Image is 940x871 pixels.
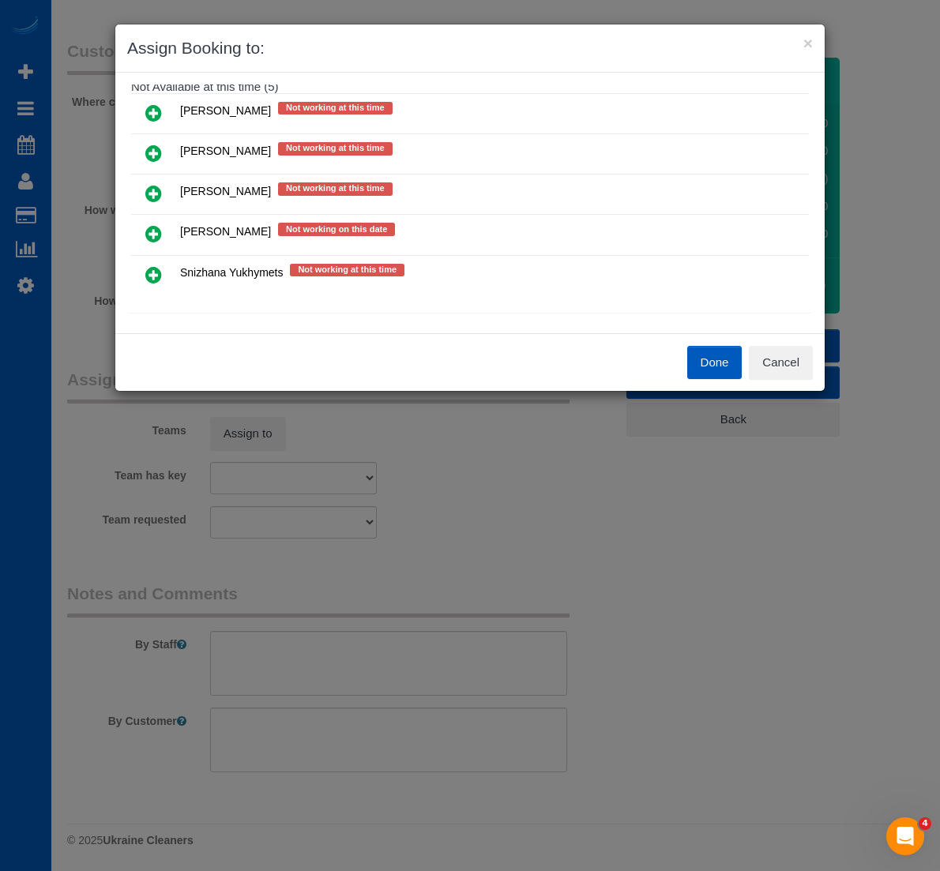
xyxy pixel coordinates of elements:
[180,186,271,198] span: [PERSON_NAME]
[180,266,284,279] span: Snizhana Yukhymets
[180,145,271,158] span: [PERSON_NAME]
[687,346,743,379] button: Done
[803,35,813,51] button: ×
[180,104,271,117] span: [PERSON_NAME]
[278,142,393,155] span: Not working at this time
[278,223,395,235] span: Not working on this date
[127,36,813,60] h3: Assign Booking to:
[749,346,813,379] button: Cancel
[886,817,924,855] iframe: Intercom live chat
[278,182,393,195] span: Not working at this time
[278,102,393,115] span: Not working at this time
[290,264,404,276] span: Not working at this time
[919,817,931,830] span: 4
[131,81,809,94] h4: Not Available at this time (5)
[180,226,271,238] span: [PERSON_NAME]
